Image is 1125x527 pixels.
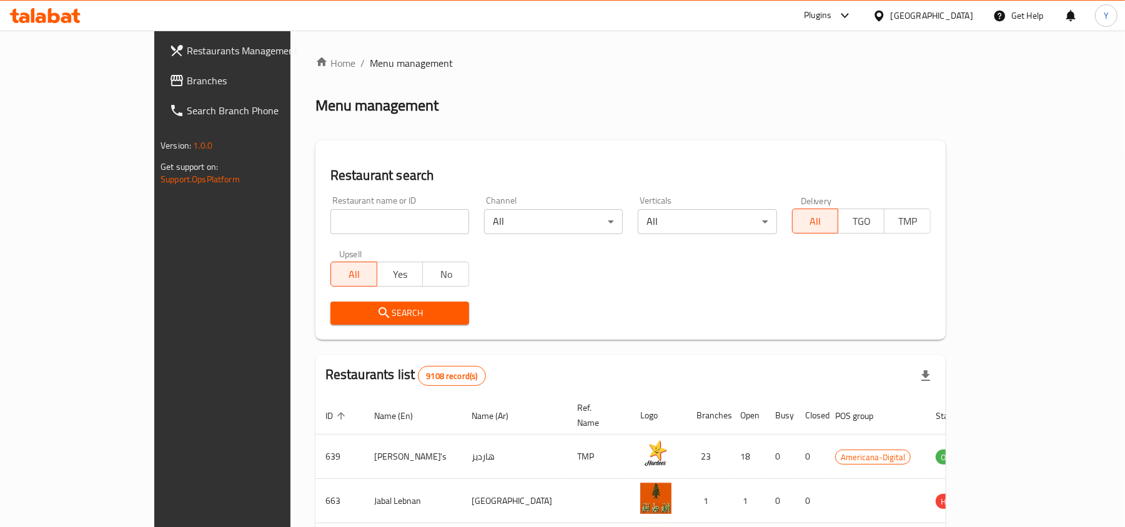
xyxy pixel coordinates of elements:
h2: Restaurants list [325,365,486,386]
span: OPEN [936,450,966,465]
button: All [792,209,839,234]
span: Search [340,305,459,321]
span: HIDDEN [936,495,973,509]
img: Hardee's [640,438,672,470]
span: 9108 record(s) [419,370,485,382]
span: Branches [187,73,332,88]
td: [GEOGRAPHIC_DATA] [462,479,567,523]
span: Y [1104,9,1109,22]
button: TGO [838,209,885,234]
span: All [336,265,372,283]
th: Closed [795,396,825,435]
th: Branches [686,396,730,435]
span: 1.0.0 [193,137,212,154]
span: Americana-Digital [836,450,910,465]
input: Search for restaurant name or ID.. [330,209,469,234]
td: 0 [765,435,795,479]
a: Support.OpsPlatform [161,171,240,187]
span: Get support on: [161,159,218,175]
img: Jabal Lebnan [640,483,672,514]
span: Yes [382,265,419,283]
td: [PERSON_NAME]'s [364,435,462,479]
li: / [360,56,365,71]
td: 0 [765,479,795,523]
div: Plugins [804,8,831,23]
td: 1 [686,479,730,523]
span: Version: [161,137,191,154]
span: Menu management [370,56,453,71]
div: Export file [911,361,941,391]
span: Ref. Name [577,400,615,430]
a: Search Branch Phone [159,96,342,126]
a: Restaurants Management [159,36,342,66]
td: 23 [686,435,730,479]
div: Total records count [418,366,485,386]
span: All [798,212,834,230]
label: Delivery [801,196,832,205]
span: Restaurants Management [187,43,332,58]
td: 0 [795,479,825,523]
span: Status [936,408,976,423]
td: Jabal Lebnan [364,479,462,523]
div: All [484,209,623,234]
div: All [638,209,776,234]
div: [GEOGRAPHIC_DATA] [891,9,973,22]
button: Yes [377,262,424,287]
div: HIDDEN [936,494,973,509]
span: Name (Ar) [472,408,525,423]
th: Busy [765,396,795,435]
td: هارديز [462,435,567,479]
h2: Restaurant search [330,166,931,185]
span: ID [325,408,349,423]
th: Logo [630,396,686,435]
label: Upsell [339,249,362,258]
span: TMP [890,212,926,230]
a: Branches [159,66,342,96]
h2: Menu management [315,96,439,116]
th: Open [730,396,765,435]
span: Search Branch Phone [187,103,332,118]
span: No [428,265,464,283]
button: No [422,262,469,287]
button: TMP [884,209,931,234]
td: 1 [730,479,765,523]
span: Name (En) [374,408,429,423]
span: POS group [835,408,890,423]
span: TGO [843,212,880,230]
td: TMP [567,435,630,479]
nav: breadcrumb [315,56,946,71]
button: Search [330,302,469,325]
button: All [330,262,377,287]
td: 0 [795,435,825,479]
td: 18 [730,435,765,479]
